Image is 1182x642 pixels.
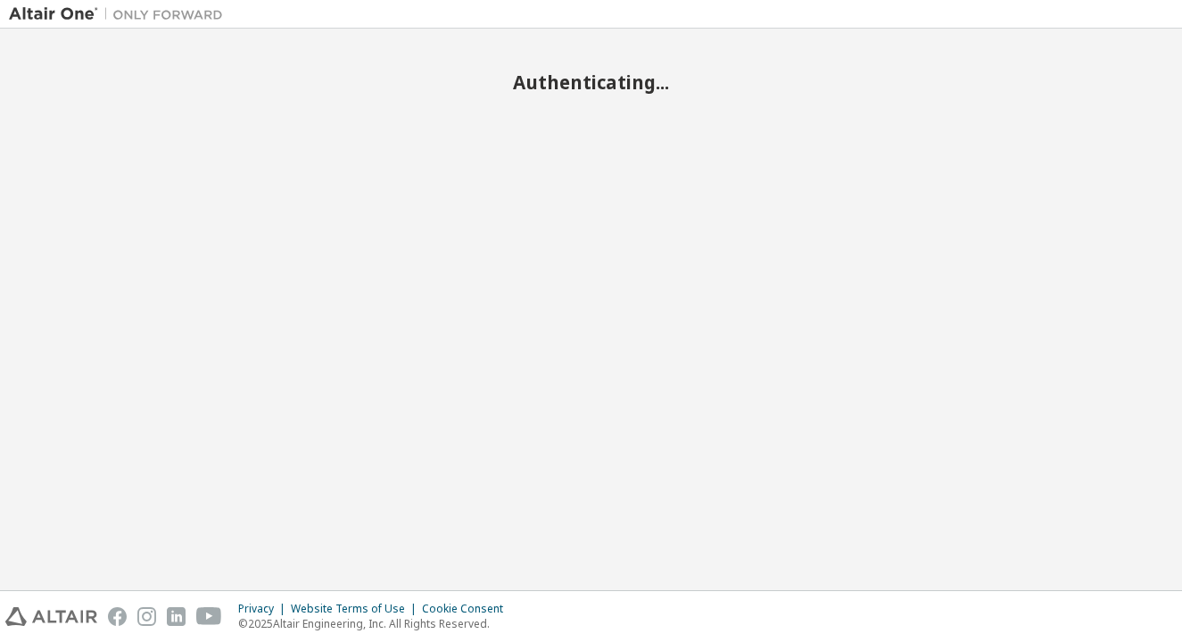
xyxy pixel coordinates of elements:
[196,607,222,626] img: youtube.svg
[167,607,186,626] img: linkedin.svg
[238,616,514,631] p: © 2025 Altair Engineering, Inc. All Rights Reserved.
[9,5,232,23] img: Altair One
[137,607,156,626] img: instagram.svg
[108,607,127,626] img: facebook.svg
[238,602,291,616] div: Privacy
[5,607,97,626] img: altair_logo.svg
[291,602,422,616] div: Website Terms of Use
[422,602,514,616] div: Cookie Consent
[9,71,1173,94] h2: Authenticating...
